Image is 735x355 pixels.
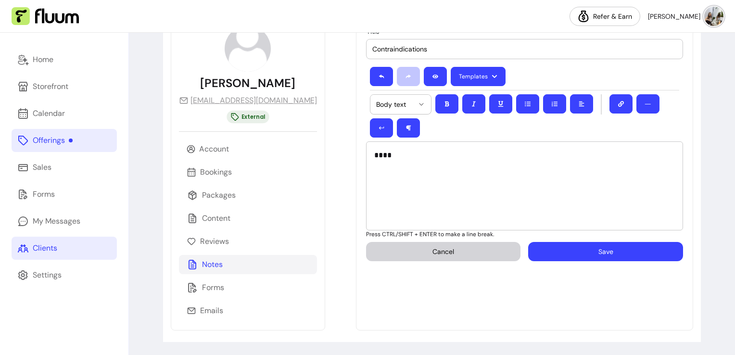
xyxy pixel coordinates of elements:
div: Forms [33,189,55,200]
button: Save [528,242,683,261]
button: avatar[PERSON_NAME] [648,7,723,26]
div: External [227,111,269,124]
a: Clients [12,237,117,260]
div: Home [33,54,53,65]
img: Fluum Logo [12,7,79,25]
a: My Messages [12,210,117,233]
div: Storefront [33,81,68,92]
a: Calendar [12,102,117,125]
div: Settings [33,269,62,281]
a: Home [12,48,117,71]
a: Settings [12,264,117,287]
button: Body text [370,95,431,114]
p: Content [202,213,230,224]
img: avatar [225,25,271,72]
a: Offerings [12,129,117,152]
span: Body text [376,100,414,109]
p: Account [199,143,229,155]
p: Forms [202,282,224,293]
a: Forms [12,183,117,206]
div: Sales [33,162,51,173]
a: [EMAIL_ADDRESS][DOMAIN_NAME] [179,95,317,106]
a: Sales [12,156,117,179]
button: ― [636,94,659,114]
p: Notes [202,259,223,270]
span: [PERSON_NAME] [648,12,700,21]
p: Press CTRL/SHIFT + ENTER to make a line break. [366,230,683,238]
div: Clients [33,242,57,254]
div: Offerings [33,135,73,146]
img: avatar [704,7,723,26]
button: Templates [451,67,506,86]
a: Storefront [12,75,117,98]
p: [PERSON_NAME] [200,76,295,91]
p: Bookings [200,166,232,178]
input: Title [372,44,677,54]
div: Calendar [33,108,65,119]
p: Emails [200,305,223,317]
a: Refer & Earn [570,7,640,26]
p: Packages [202,190,236,201]
button: Cancel [366,242,521,261]
div: My Messages [33,216,80,227]
p: Reviews [200,236,229,247]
